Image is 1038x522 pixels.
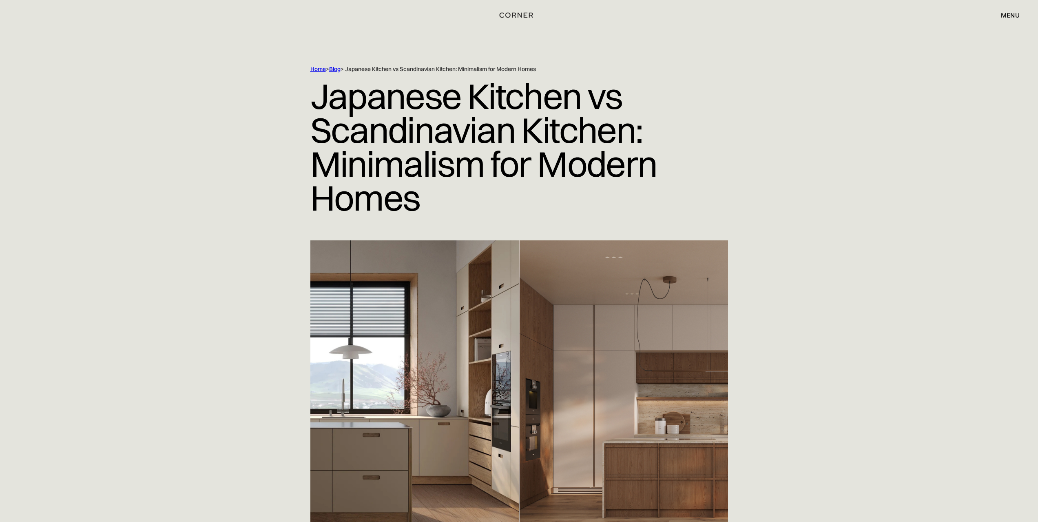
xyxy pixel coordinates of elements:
a: Blog [329,65,341,73]
div: menu [1001,12,1020,18]
a: home [480,10,558,20]
a: Home [310,65,326,73]
div: menu [993,8,1020,22]
h1: Japanese Kitchen vs Scandinavian Kitchen: Minimalism for Modern Homes [310,73,728,221]
div: > > Japanese Kitchen vs Scandinavian Kitchen: Minimalism for Modern Homes [310,65,694,73]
